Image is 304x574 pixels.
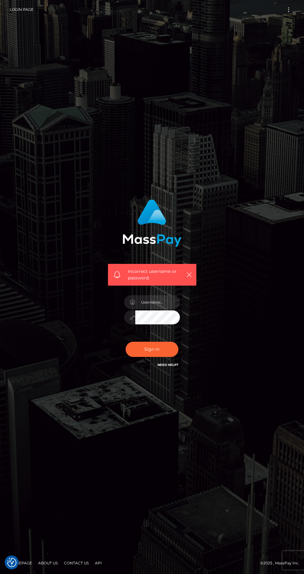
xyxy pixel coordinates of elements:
[128,268,183,281] span: Incorrect username or password.
[61,558,91,568] a: Contact Us
[135,295,180,309] input: Username...
[126,342,178,357] button: Sign in
[123,199,181,247] img: MassPay Login
[7,558,16,567] button: Consent Preferences
[283,6,294,14] button: Toggle navigation
[158,363,178,367] a: Need Help?
[5,560,299,567] div: © 2025 , MassPay Inc.
[36,558,60,568] a: About Us
[7,558,16,567] img: Revisit consent button
[7,558,34,568] a: Homepage
[10,3,34,16] a: Login Page
[92,558,104,568] a: API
